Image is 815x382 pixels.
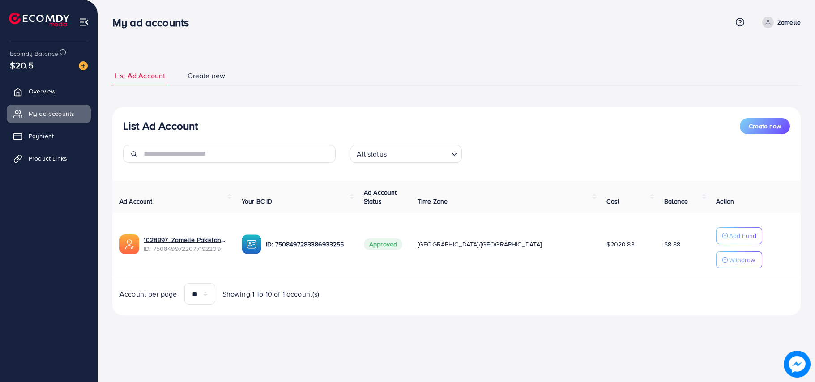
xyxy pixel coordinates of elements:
[716,227,762,244] button: Add Fund
[29,154,67,163] span: Product Links
[716,251,762,268] button: Withdraw
[418,240,542,249] span: [GEOGRAPHIC_DATA]/[GEOGRAPHIC_DATA]
[729,255,755,265] p: Withdraw
[749,122,781,131] span: Create new
[418,197,448,206] span: Time Zone
[144,244,227,253] span: ID: 7508499722077192209
[242,197,273,206] span: Your BC ID
[7,149,91,167] a: Product Links
[10,49,58,58] span: Ecomdy Balance
[115,71,165,81] span: List Ad Account
[606,240,634,249] span: $2020.83
[759,17,801,28] a: Zamelle
[29,132,54,140] span: Payment
[784,351,811,378] img: image
[29,109,74,118] span: My ad accounts
[364,238,402,250] span: Approved
[664,240,680,249] span: $8.88
[10,59,34,72] span: $20.5
[112,16,196,29] h3: My ad accounts
[716,197,734,206] span: Action
[740,118,790,134] button: Create new
[119,289,177,299] span: Account per page
[777,17,801,28] p: Zamelle
[79,17,89,27] img: menu
[606,197,619,206] span: Cost
[664,197,688,206] span: Balance
[389,146,448,161] input: Search for option
[266,239,350,250] p: ID: 7508497283386933255
[144,235,227,254] div: <span class='underline'>1028997_Zamelle Pakistan_1748208831279</span></br>7508499722077192209
[9,13,69,26] img: logo
[242,234,261,254] img: ic-ba-acc.ded83a64.svg
[7,82,91,100] a: Overview
[144,235,227,244] a: 1028997_Zamelle Pakistan_1748208831279
[7,127,91,145] a: Payment
[188,71,225,81] span: Create new
[119,234,139,254] img: ic-ads-acc.e4c84228.svg
[119,197,153,206] span: Ad Account
[123,119,198,132] h3: List Ad Account
[364,188,397,206] span: Ad Account Status
[79,61,88,70] img: image
[222,289,320,299] span: Showing 1 To 10 of 1 account(s)
[29,87,55,96] span: Overview
[355,148,388,161] span: All status
[350,145,462,163] div: Search for option
[7,105,91,123] a: My ad accounts
[729,230,756,241] p: Add Fund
